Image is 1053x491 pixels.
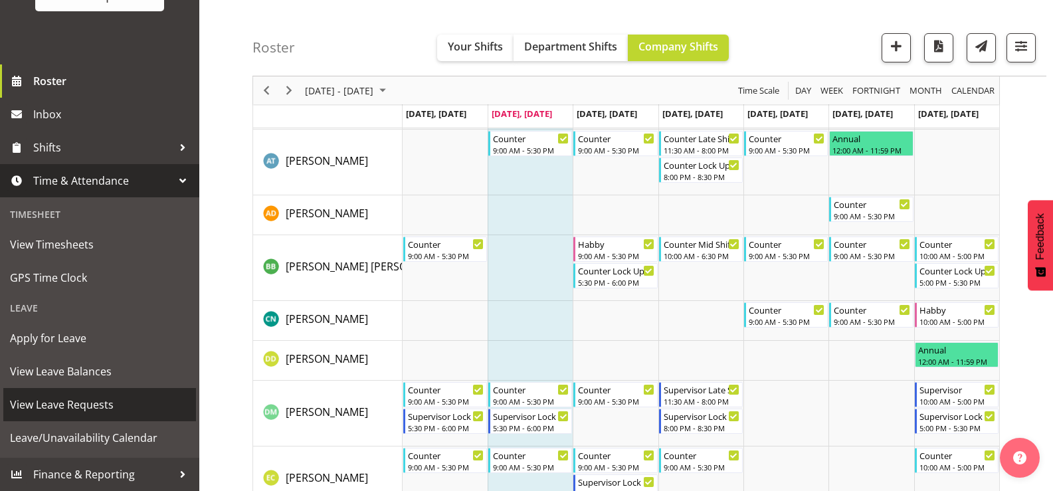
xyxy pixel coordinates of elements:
[448,39,503,54] span: Your Shifts
[286,205,368,221] a: [PERSON_NAME]
[578,264,654,277] div: Counter Lock Up
[628,35,729,61] button: Company Shifts
[578,250,654,261] div: 9:00 AM - 5:30 PM
[253,130,403,195] td: Alex-Micheal Taniwha resource
[749,132,824,145] div: Counter
[664,462,739,472] div: 9:00 AM - 5:30 PM
[10,395,189,415] span: View Leave Requests
[253,235,403,301] td: Beena Beena resource
[33,71,193,91] span: Roster
[915,448,999,473] div: Emma Croft"s event - Counter Begin From Sunday, September 14, 2025 at 10:00:00 AM GMT+12:00 Ends ...
[882,33,911,62] button: Add a new shift
[573,263,657,288] div: Beena Beena"s event - Counter Lock Up Begin From Wednesday, September 10, 2025 at 5:30:00 PM GMT+...
[578,237,654,250] div: Habby
[919,250,995,261] div: 10:00 AM - 5:00 PM
[749,237,824,250] div: Counter
[1013,451,1026,464] img: help-xxl-2.png
[3,388,196,421] a: View Leave Requests
[408,237,484,250] div: Counter
[3,421,196,454] a: Leave/Unavailability Calendar
[286,153,368,169] a: [PERSON_NAME]
[747,108,808,120] span: [DATE], [DATE]
[253,195,403,235] td: Amelia Denz resource
[578,383,654,396] div: Counter
[578,145,654,155] div: 9:00 AM - 5:30 PM
[493,423,569,433] div: 5:30 PM - 6:00 PM
[578,448,654,462] div: Counter
[493,396,569,407] div: 9:00 AM - 5:30 PM
[252,40,295,55] h4: Roster
[3,201,196,228] div: Timesheet
[744,302,828,328] div: Christine Neville"s event - Counter Begin From Friday, September 12, 2025 at 9:00:00 AM GMT+12:00...
[829,131,913,156] div: Alex-Micheal Taniwha"s event - Annual Begin From Saturday, September 13, 2025 at 12:00:00 AM GMT+...
[408,448,484,462] div: Counter
[493,462,569,472] div: 9:00 AM - 5:30 PM
[834,250,909,261] div: 9:00 AM - 5:30 PM
[286,470,368,486] a: [PERSON_NAME]
[408,250,484,261] div: 9:00 AM - 5:30 PM
[749,303,824,316] div: Counter
[659,157,743,183] div: Alex-Micheal Taniwha"s event - Counter Lock Up Begin From Thursday, September 11, 2025 at 8:00:00...
[664,409,739,423] div: Supervisor Lock Up
[834,316,909,327] div: 9:00 AM - 5:30 PM
[578,475,654,488] div: Supervisor Lock Up
[664,423,739,433] div: 8:00 PM - 8:30 PM
[253,301,403,341] td: Christine Neville resource
[834,197,909,211] div: Counter
[919,396,995,407] div: 10:00 AM - 5:00 PM
[577,108,637,120] span: [DATE], [DATE]
[286,153,368,168] span: [PERSON_NAME]
[851,82,902,99] span: Fortnight
[850,82,903,99] button: Fortnight
[919,237,995,250] div: Counter
[493,383,569,396] div: Counter
[524,39,617,54] span: Department Shifts
[638,39,718,54] span: Company Shifts
[304,82,375,99] span: [DATE] - [DATE]
[919,303,995,316] div: Habby
[918,356,995,367] div: 12:00 AM - 11:59 PM
[659,382,743,407] div: David McAuley"s event - Supervisor Late Shift Begin From Thursday, September 11, 2025 at 11:30:00...
[286,351,368,366] span: [PERSON_NAME]
[919,264,995,277] div: Counter Lock Up
[832,132,909,145] div: Annual
[514,35,628,61] button: Department Shifts
[659,237,743,262] div: Beena Beena"s event - Counter Mid Shift Begin From Thursday, September 11, 2025 at 10:00:00 AM GM...
[829,197,913,222] div: Amelia Denz"s event - Counter Begin From Saturday, September 13, 2025 at 9:00:00 AM GMT+12:00 End...
[793,82,814,99] button: Timeline Day
[915,342,999,367] div: Danielle Donselaar"s event - Annual Begin From Sunday, September 14, 2025 at 12:00:00 AM GMT+12:0...
[659,131,743,156] div: Alex-Micheal Taniwha"s event - Counter Late Shift Begin From Thursday, September 11, 2025 at 11:3...
[908,82,943,99] span: Month
[493,409,569,423] div: Supervisor Lock Up
[408,383,484,396] div: Counter
[488,131,572,156] div: Alex-Micheal Taniwha"s event - Counter Begin From Tuesday, September 9, 2025 at 9:00:00 AM GMT+12...
[286,206,368,221] span: [PERSON_NAME]
[437,35,514,61] button: Your Shifts
[488,382,572,407] div: David McAuley"s event - Counter Begin From Tuesday, September 9, 2025 at 9:00:00 AM GMT+12:00 End...
[949,82,997,99] button: Month
[749,316,824,327] div: 9:00 AM - 5:30 PM
[834,211,909,221] div: 9:00 AM - 5:30 PM
[10,268,189,288] span: GPS Time Clock
[286,351,368,367] a: [PERSON_NAME]
[832,108,893,120] span: [DATE], [DATE]
[659,448,743,473] div: Emma Croft"s event - Counter Begin From Thursday, September 11, 2025 at 9:00:00 AM GMT+12:00 Ends...
[664,396,739,407] div: 11:30 AM - 8:00 PM
[403,237,487,262] div: Beena Beena"s event - Counter Begin From Monday, September 8, 2025 at 9:00:00 AM GMT+12:00 Ends A...
[253,341,403,381] td: Danielle Donselaar resource
[3,228,196,261] a: View Timesheets
[10,328,189,348] span: Apply for Leave
[819,82,844,99] span: Week
[794,82,813,99] span: Day
[664,132,739,145] div: Counter Late Shift
[664,237,739,250] div: Counter Mid Shift
[919,448,995,462] div: Counter
[3,261,196,294] a: GPS Time Clock
[744,131,828,156] div: Alex-Micheal Taniwha"s event - Counter Begin From Friday, September 12, 2025 at 9:00:00 AM GMT+12...
[33,171,173,191] span: Time & Attendance
[33,464,173,484] span: Finance & Reporting
[664,171,739,182] div: 8:00 PM - 8:30 PM
[919,423,995,433] div: 5:00 PM - 5:30 PM
[403,409,487,434] div: David McAuley"s event - Supervisor Lock Up Begin From Monday, September 8, 2025 at 5:30:00 PM GMT...
[915,302,999,328] div: Christine Neville"s event - Habby Begin From Sunday, September 14, 2025 at 10:00:00 AM GMT+12:00 ...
